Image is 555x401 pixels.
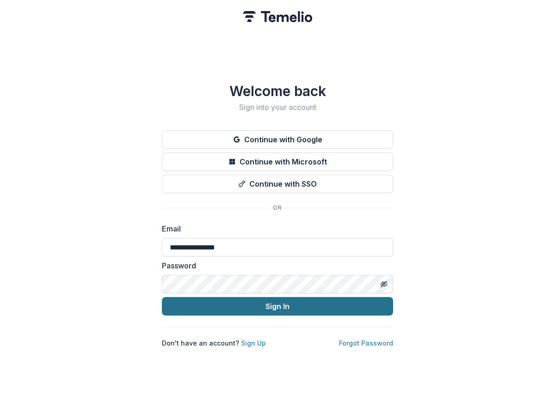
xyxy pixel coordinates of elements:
label: Password [162,260,388,271]
button: Continue with Microsoft [162,152,393,171]
h2: Sign into your account [162,103,393,112]
button: Sign In [162,297,393,316]
button: Toggle password visibility [376,277,391,292]
button: Continue with Google [162,130,393,149]
h1: Welcome back [162,83,393,99]
a: Forgot Password [339,339,393,347]
button: Continue with SSO [162,175,393,193]
img: Temelio [243,11,312,22]
label: Email [162,223,388,234]
a: Sign Up [241,339,266,347]
p: Don't have an account? [162,338,266,348]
